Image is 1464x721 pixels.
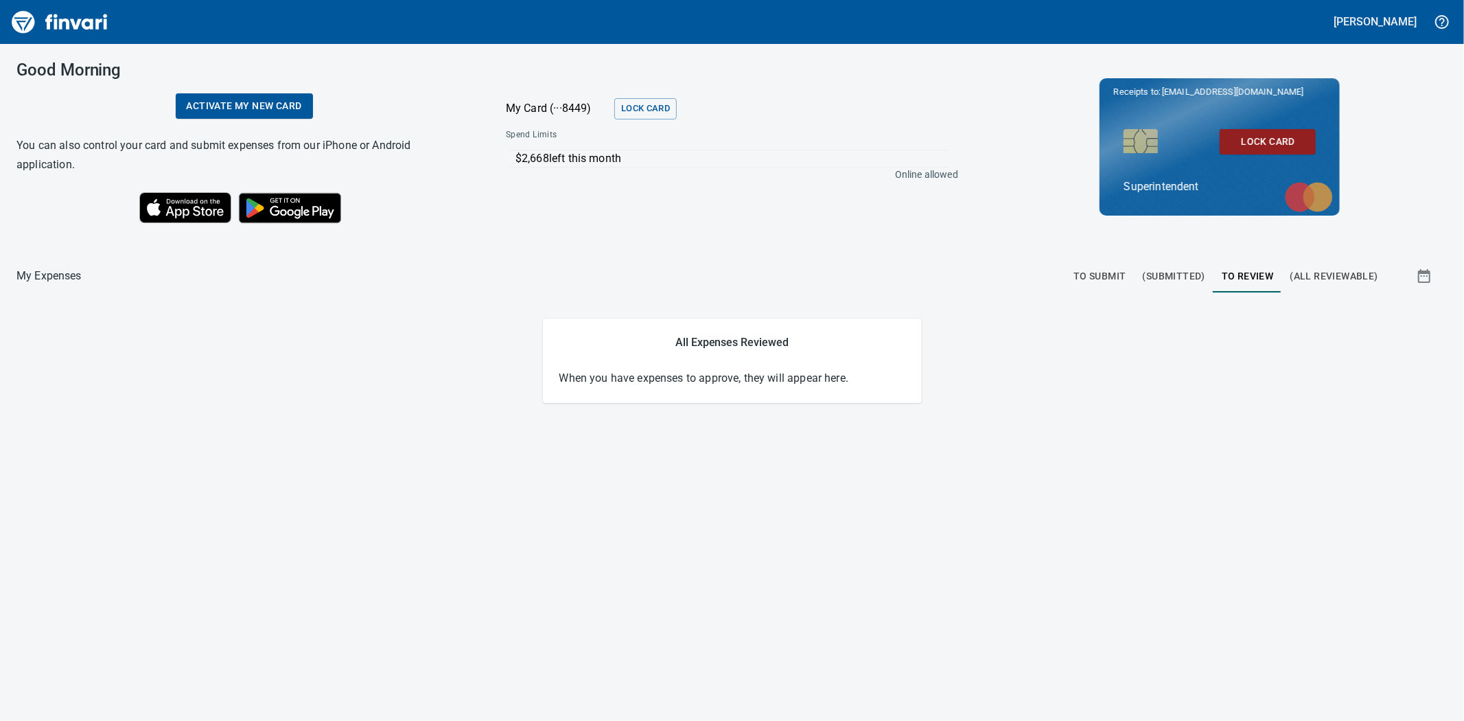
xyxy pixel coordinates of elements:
[1161,85,1305,98] span: [EMAIL_ADDRESS][DOMAIN_NAME]
[1231,133,1305,150] span: Lock Card
[1220,129,1316,154] button: Lock Card
[187,98,302,115] span: Activate my new card
[1222,268,1274,285] span: To Review
[16,268,82,284] p: My Expenses
[515,150,949,167] p: $2,668 left this month
[1143,268,1205,285] span: (Submitted)
[614,98,677,119] button: Lock Card
[559,370,905,387] p: When you have expenses to approve, they will appear here.
[1290,268,1378,285] span: (All Reviewable)
[506,100,609,117] p: My Card (···8449)
[16,60,472,80] h3: Good Morning
[1073,268,1126,285] span: To Submit
[231,185,349,231] img: Get it on Google Play
[16,136,472,174] h6: You can also control your card and submit expenses from our iPhone or Android application.
[1278,175,1340,219] img: mastercard.svg
[1124,179,1316,195] p: Superintendent
[16,268,82,284] nav: breadcrumb
[1331,11,1420,32] button: [PERSON_NAME]
[1334,14,1417,29] h5: [PERSON_NAME]
[506,128,756,142] span: Spend Limits
[176,93,313,119] a: Activate my new card
[139,192,231,223] img: Download on the App Store
[8,5,111,38] img: Finvari
[559,335,905,350] h5: All Expenses Reviewed
[1113,85,1326,99] p: Receipts to:
[621,101,670,117] span: Lock Card
[1404,260,1448,293] button: Show transactions within a particular date range
[495,168,958,181] p: Online allowed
